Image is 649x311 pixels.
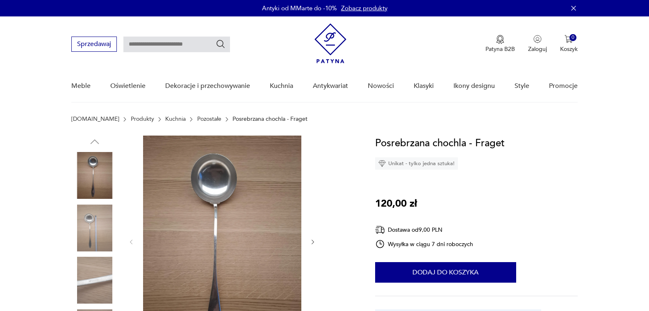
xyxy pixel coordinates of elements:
a: Oświetlenie [110,70,146,102]
p: Posrebrzana chochla - Fraget [232,116,307,122]
a: Nowości [368,70,394,102]
a: Kuchnia [270,70,293,102]
img: Ikona medalu [496,35,504,44]
button: 0Koszyk [560,35,578,53]
div: 0 [569,34,576,41]
img: Patyna - sklep z meblami i dekoracjami vintage [314,23,346,63]
p: Zaloguj [528,45,547,53]
p: Antyki od MMarte do -10% [262,4,337,12]
button: Zaloguj [528,35,547,53]
img: Zdjęcie produktu Posrebrzana chochla - Fraget [71,152,118,199]
a: Style [515,70,529,102]
div: Unikat - tylko jedna sztuka! [375,157,458,170]
img: Zdjęcie produktu Posrebrzana chochla - Fraget [71,257,118,304]
a: Meble [71,70,91,102]
img: Ikona diamentu [378,160,386,167]
a: Ikona medaluPatyna B2B [485,35,515,53]
a: Sprzedawaj [71,42,117,48]
img: Zdjęcie produktu Posrebrzana chochla - Fraget [71,205,118,251]
img: Ikona koszyka [565,35,573,43]
a: Klasyki [414,70,434,102]
button: Szukaj [216,39,225,49]
p: Patyna B2B [485,45,515,53]
a: Promocje [549,70,578,102]
a: Antykwariat [313,70,348,102]
a: Dekoracje i przechowywanie [165,70,250,102]
button: Sprzedawaj [71,37,117,52]
a: Pozostałe [197,116,221,122]
a: Kuchnia [165,116,186,122]
a: Zobacz produkty [341,4,387,12]
a: Produkty [131,116,154,122]
p: 120,00 zł [375,196,417,212]
div: Wysyłka w ciągu 7 dni roboczych [375,239,474,249]
a: Ikony designu [453,70,495,102]
button: Dodaj do koszyka [375,262,516,283]
a: [DOMAIN_NAME] [71,116,119,122]
h1: Posrebrzana chochla - Fraget [375,136,505,151]
img: Ikona dostawy [375,225,385,235]
div: Dostawa od 9,00 PLN [375,225,474,235]
button: Patyna B2B [485,35,515,53]
img: Ikonka użytkownika [533,35,542,43]
p: Koszyk [560,45,578,53]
